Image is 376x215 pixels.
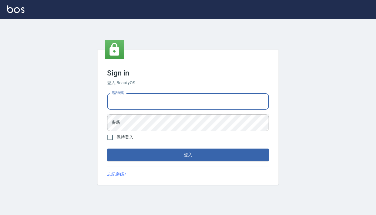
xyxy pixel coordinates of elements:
label: 電話號碼 [111,91,124,95]
h6: 登入 BeautyOS [107,80,269,86]
h3: Sign in [107,69,269,77]
span: 保持登入 [116,134,133,140]
a: 忘記密碼? [107,171,126,178]
button: 登入 [107,149,269,161]
img: Logo [7,5,24,13]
